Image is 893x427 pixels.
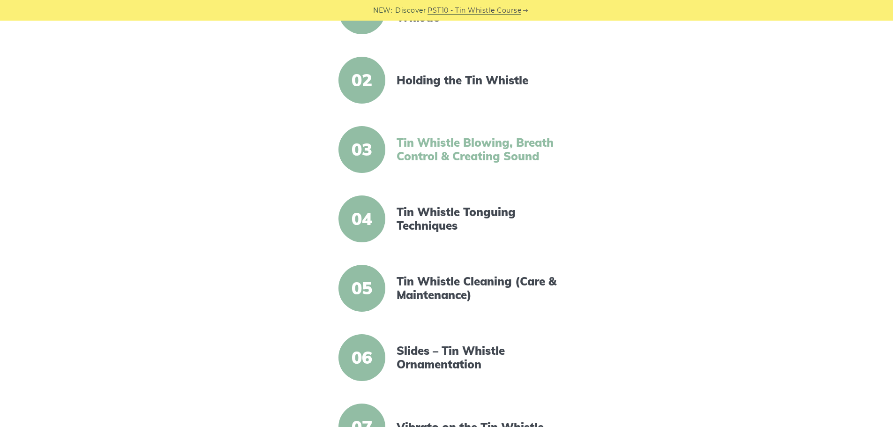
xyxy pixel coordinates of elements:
a: Holding the Tin Whistle [397,74,558,87]
span: Discover [395,5,426,16]
a: Tin Whistle Tonguing Techniques [397,205,558,232]
span: 03 [338,126,385,173]
span: 04 [338,195,385,242]
span: 05 [338,265,385,312]
a: Tin Whistle Blowing, Breath Control & Creating Sound [397,136,558,163]
span: 06 [338,334,385,381]
span: 02 [338,57,385,104]
a: PST10 - Tin Whistle Course [428,5,521,16]
a: Tin Whistle Cleaning (Care & Maintenance) [397,275,558,302]
a: Slides – Tin Whistle Ornamentation [397,344,558,371]
span: NEW: [373,5,392,16]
